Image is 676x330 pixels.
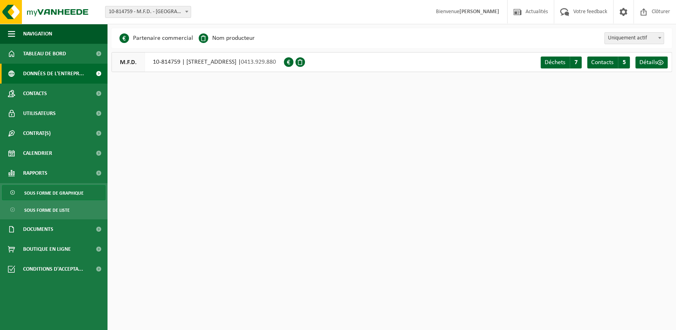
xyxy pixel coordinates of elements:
[23,143,52,163] span: Calendrier
[111,52,284,72] div: 10-814759 | [STREET_ADDRESS] |
[24,186,84,201] span: Sous forme de graphique
[199,32,255,44] li: Nom producteur
[23,219,53,239] span: Documents
[618,57,630,68] span: 5
[106,6,191,18] span: 10-814759 - M.F.D. - CARNIÈRES
[604,32,664,44] span: Uniquement actif
[635,57,668,68] a: Détails
[23,24,52,44] span: Navigation
[23,123,51,143] span: Contrat(s)
[545,59,565,66] span: Déchets
[23,64,84,84] span: Données de l'entrepr...
[639,59,657,66] span: Détails
[241,59,276,65] span: 0413.929.880
[23,259,83,279] span: Conditions d'accepta...
[2,202,106,217] a: Sous forme de liste
[23,103,56,123] span: Utilisateurs
[119,32,193,44] li: Partenaire commercial
[23,163,47,183] span: Rapports
[23,44,66,64] span: Tableau de bord
[112,53,145,72] span: M.F.D.
[605,33,664,44] span: Uniquement actif
[541,57,582,68] a: Déchets 7
[587,57,630,68] a: Contacts 5
[591,59,613,66] span: Contacts
[570,57,582,68] span: 7
[24,203,70,218] span: Sous forme de liste
[23,84,47,103] span: Contacts
[459,9,499,15] strong: [PERSON_NAME]
[23,239,71,259] span: Boutique en ligne
[2,185,106,200] a: Sous forme de graphique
